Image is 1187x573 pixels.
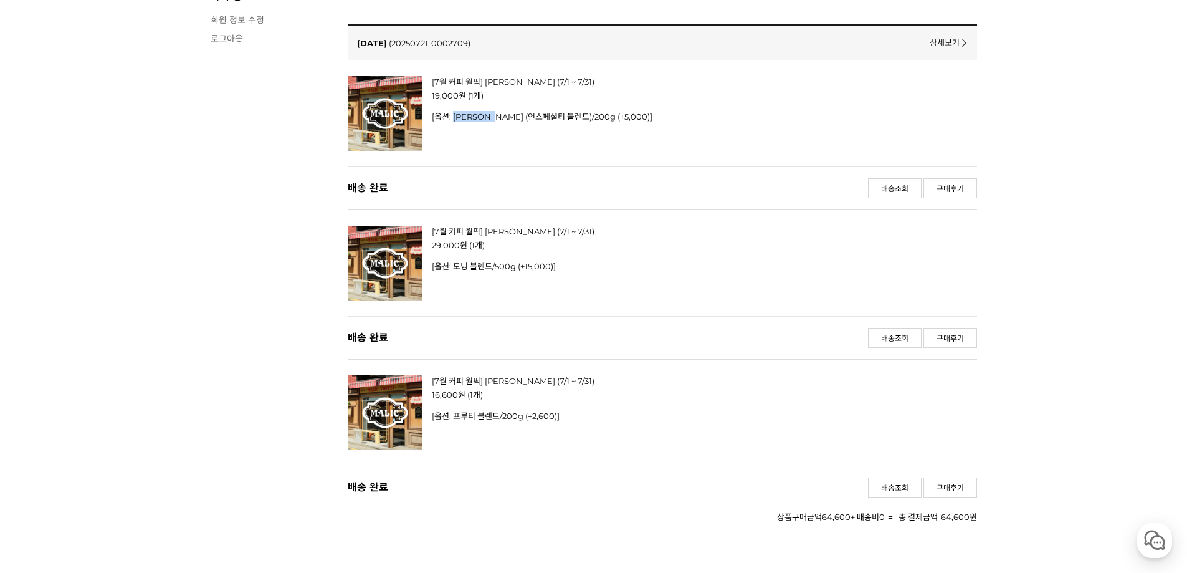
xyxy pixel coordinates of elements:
p: [옵션: [PERSON_NAME] (언스페셜티 블렌드)/200g (+5,000)] [432,111,821,122]
a: 배송조회 [868,328,922,348]
a: 대화 [82,395,161,426]
span: 판매가 [432,90,466,100]
span: 판매가 [432,390,465,400]
a: 로그아웃 [211,32,335,44]
strong: 총 결제금액 [899,512,938,522]
span: 대화 [114,415,129,425]
a: (20250721-0002709) [389,38,470,48]
strong: 상품명 [432,226,821,237]
strong: 64,600 [822,512,851,522]
a: 상세보기 [930,36,965,48]
span: 수량 [467,390,483,400]
span: 설정 [193,414,207,424]
a: 설정 [161,395,239,426]
span: 주문번호 [389,38,470,48]
span: 홈 [39,414,47,424]
span: 배송 완료 [348,328,388,348]
span: 배송 완료 [348,178,388,198]
a: [7월 커피 월픽] [PERSON_NAME] (7/1 ~ 7/31) [432,226,594,236]
a: 배송조회 [868,178,922,198]
span: 판매가 [432,240,467,250]
div: 주문처리상태 [348,316,977,359]
a: 구매후기 [923,478,977,498]
p: [옵션: 모닝 블렌드/500g (+15,000)] [432,261,821,272]
strong: 16,600 [432,390,458,400]
span: 수량 [468,90,484,100]
strong: 19,000 [432,90,459,100]
a: [7월 커피 월픽] [PERSON_NAME] (7/1 ~ 7/31) [432,77,594,87]
a: 구매후기 [923,178,977,198]
strong: 64,600원 [941,512,977,522]
a: 홈 [4,395,82,426]
p: [옵션: 프루티 블렌드/200g (+2,600)] [432,410,821,421]
a: 배송조회 [868,478,922,498]
div: 주문처리상태 [348,466,977,509]
span: 주문일자 [357,38,387,48]
strong: 0 [879,512,885,522]
a: [7월 커피 월픽] [PERSON_NAME] (7/1 ~ 7/31) [432,376,594,386]
a: 회원 정보 수정 [211,13,335,26]
strong: 상품명 [432,375,821,387]
strong: 상품명 [432,76,821,87]
div: 상품구매금액 + 배송비 [777,509,885,526]
strong: 29,000 [432,240,460,250]
span: 배송 완료 [348,478,388,498]
a: 구매후기 [923,328,977,348]
span: 수량 [469,240,485,250]
div: 주문처리상태 [348,166,977,209]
